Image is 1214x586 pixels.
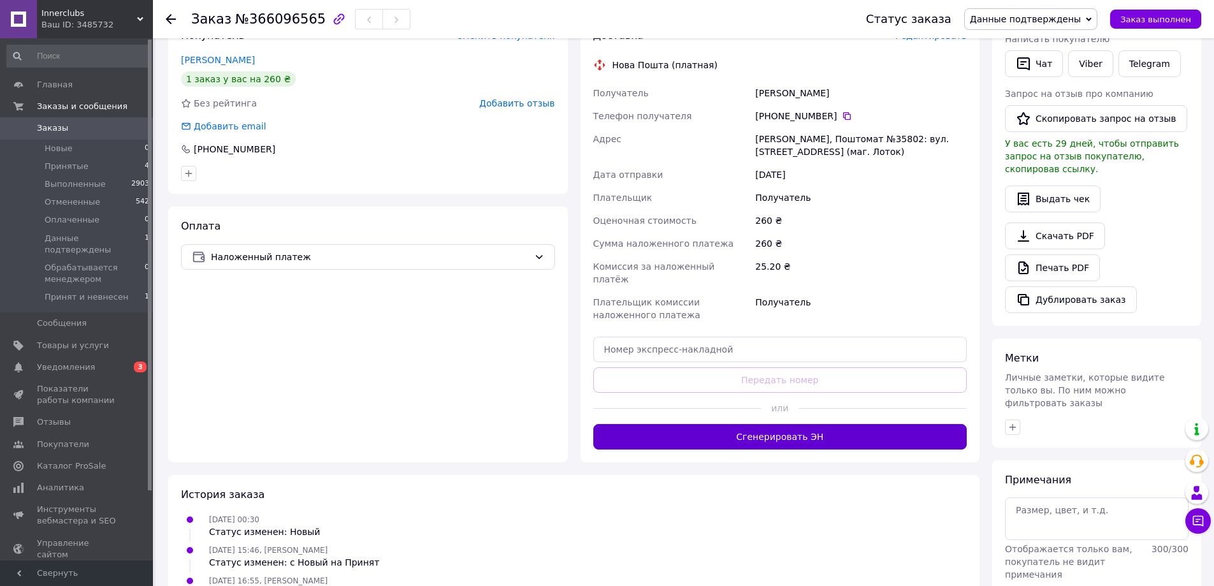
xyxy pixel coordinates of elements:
[593,170,663,180] span: Дата отправки
[37,460,106,472] span: Каталог ProSale
[895,31,967,41] span: Редактировать
[181,55,255,65] a: [PERSON_NAME]
[209,515,259,524] span: [DATE] 00:30
[593,297,700,320] span: Плательщик комиссии наложенного платежа
[145,262,149,285] span: 0
[1120,15,1191,24] span: Заказ выполнен
[593,261,715,284] span: Комиссия за наложенный платёж
[41,8,137,19] span: Innerclubs
[45,214,99,226] span: Оплаченные
[593,111,692,121] span: Телефон получателя
[181,488,264,501] span: История заказа
[45,179,106,190] span: Выполненные
[45,196,100,208] span: Отмененные
[1005,286,1137,313] button: Дублировать заказ
[41,19,153,31] div: Ваш ID: 3485732
[1005,352,1039,364] span: Метки
[593,193,653,203] span: Плательщик
[45,262,145,285] span: Обрабатывается менеджером
[37,439,89,450] span: Покупатели
[593,134,621,144] span: Адрес
[194,98,257,108] span: Без рейтинга
[37,383,118,406] span: Показатели работы компании
[37,318,87,329] span: Сообщения
[37,101,127,112] span: Заказы и сообщения
[209,525,320,538] div: Статус изменен: Новый
[145,143,149,154] span: 0
[134,362,147,372] span: 3
[131,179,149,190] span: 2903
[145,161,149,172] span: 4
[45,161,89,172] span: Принятые
[1005,89,1153,99] span: Запрос на отзыв про компанию
[6,45,150,68] input: Поиск
[1005,34,1109,44] span: Написать покупателю
[593,337,967,362] input: Номер экспресс-накладной
[45,143,73,154] span: Новые
[593,424,967,450] button: Сгенерировать ЭН
[192,120,268,133] div: Добавить email
[37,482,84,494] span: Аналитика
[1005,50,1063,77] button: Чат
[235,11,326,27] span: №366096565
[1005,105,1187,132] button: Скопировать запрос на отзыв
[753,186,969,209] div: Получатель
[145,233,149,256] span: 1
[1005,254,1100,281] a: Печать PDF
[37,340,109,351] span: Товары и услуги
[593,88,649,98] span: Получатель
[1152,544,1189,554] span: 300 / 300
[1005,186,1101,212] button: Выдать чек
[37,362,95,373] span: Уведомления
[1068,50,1113,77] a: Viber
[753,128,969,163] div: [PERSON_NAME], Поштомат №35802: вул. [STREET_ADDRESS] (маг. Лоток)
[181,71,296,87] div: 1 заказ у вас на 260 ₴
[136,196,149,208] span: 542
[192,143,277,156] div: [PHONE_NUMBER]
[191,11,231,27] span: Заказ
[753,163,969,186] div: [DATE]
[166,13,176,26] div: Вернуться назад
[593,238,734,249] span: Сумма наложенного платежа
[970,14,1081,24] span: Данные подтверждены
[181,29,245,41] span: Покупатель
[593,216,697,226] span: Оценочная стоимость
[1005,544,1132,580] span: Отображается только вам, покупатель не видит примечания
[1118,50,1181,77] a: Telegram
[753,255,969,291] div: 25.20 ₴
[609,59,721,71] div: Нова Пошта (платная)
[1005,474,1071,486] span: Примечания
[753,291,969,326] div: Получатель
[45,291,128,303] span: Принят и невнесен
[145,214,149,226] span: 0
[37,538,118,560] span: Управление сайтом
[209,576,328,585] span: [DATE] 16:55, [PERSON_NAME]
[753,232,969,255] div: 260 ₴
[1185,508,1211,534] button: Чат с покупателем
[37,79,73,91] span: Главная
[37,416,71,428] span: Отзывы
[209,546,328,555] span: [DATE] 15:46, [PERSON_NAME]
[37,504,118,527] span: Инструменты вебмастера и SEO
[593,29,644,41] span: Доставка
[145,291,149,303] span: 1
[180,120,268,133] div: Добавить email
[181,220,220,232] span: Оплата
[1005,138,1179,174] span: У вас есть 29 дней, чтобы отправить запрос на отзыв покупателю, скопировав ссылку.
[866,13,951,26] div: Статус заказа
[753,82,969,105] div: [PERSON_NAME]
[209,556,379,569] div: Статус изменен: с Новый на Принят
[761,402,798,414] span: или
[1110,10,1201,29] button: Заказ выполнен
[45,233,145,256] span: Данные подтверждены
[1005,372,1165,408] span: Личные заметки, которые видите только вы. По ним можно фильтровать заказы
[755,110,967,122] div: [PHONE_NUMBER]
[1005,223,1105,249] a: Скачать PDF
[753,209,969,232] div: 260 ₴
[211,250,529,264] span: Наложенный платеж
[479,98,554,108] span: Добавить отзыв
[37,122,68,134] span: Заказы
